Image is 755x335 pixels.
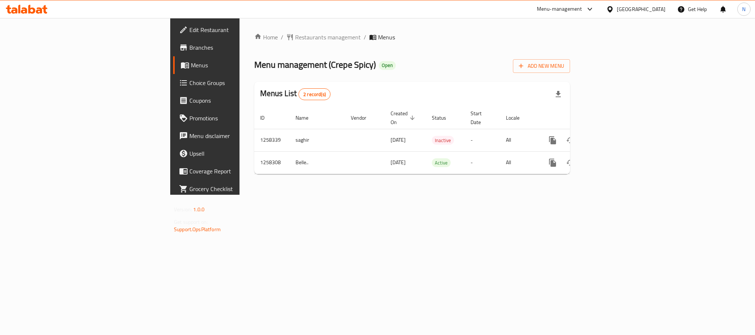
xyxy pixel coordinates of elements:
td: - [465,129,500,151]
td: Belle.. [290,151,345,174]
button: Change Status [562,154,579,172]
a: Choice Groups [173,74,296,92]
button: more [544,131,562,149]
span: Add New Menu [519,61,564,71]
span: Restaurants management [295,33,361,42]
span: Branches [189,43,290,52]
div: [GEOGRAPHIC_DATA] [617,5,665,13]
a: Upsell [173,145,296,162]
span: Status [432,113,456,122]
td: All [500,129,538,151]
span: Menus [191,61,290,70]
button: more [544,154,562,172]
span: 1.0.0 [193,205,205,214]
a: Menu disclaimer [173,127,296,145]
td: - [465,151,500,174]
a: Promotions [173,109,296,127]
nav: breadcrumb [254,33,570,42]
a: Grocery Checklist [173,180,296,198]
span: Start Date [471,109,491,127]
a: Edit Restaurant [173,21,296,39]
span: N [742,5,745,13]
td: All [500,151,538,174]
span: Grocery Checklist [189,184,290,193]
a: Branches [173,39,296,56]
a: Coupons [173,92,296,109]
div: Menu-management [537,5,582,14]
button: Add New Menu [513,59,570,73]
span: Upsell [189,149,290,158]
a: Coverage Report [173,162,296,180]
th: Actions [538,107,621,129]
span: Menus [378,33,395,42]
span: Inactive [432,136,454,145]
div: Export file [549,85,567,103]
span: 2 record(s) [299,91,330,98]
span: Menu management ( Crepe Spicy ) [254,56,376,73]
div: Active [432,158,451,167]
span: Open [379,62,396,68]
span: [DATE] [391,135,406,145]
span: [DATE] [391,158,406,167]
a: Support.OpsPlatform [174,225,221,234]
span: Created On [391,109,417,127]
span: Locale [506,113,529,122]
span: Version: [174,205,192,214]
a: Restaurants management [286,33,361,42]
span: Promotions [189,114,290,123]
span: Menu disclaimer [189,131,290,140]
div: Total records count [298,88,331,100]
span: Name [296,113,318,122]
button: Change Status [562,131,579,149]
span: Coverage Report [189,167,290,176]
li: / [364,33,366,42]
span: Edit Restaurant [189,25,290,34]
div: Open [379,61,396,70]
span: ID [260,113,274,122]
a: Menus [173,56,296,74]
span: Vendor [351,113,376,122]
span: Choice Groups [189,78,290,87]
h2: Menus List [260,88,331,100]
span: Active [432,159,451,167]
span: Coupons [189,96,290,105]
td: saghir [290,129,345,151]
table: enhanced table [254,107,621,174]
span: Get support on: [174,217,208,227]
